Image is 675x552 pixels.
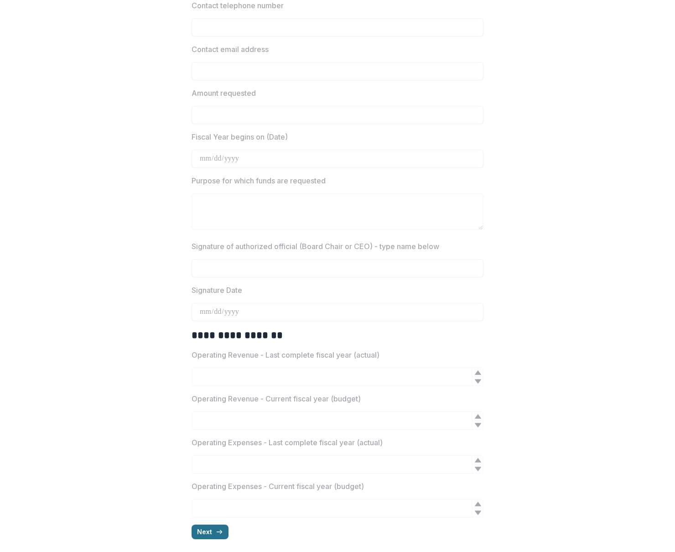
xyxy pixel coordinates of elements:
p: Amount requested [192,88,256,99]
p: Contact email address [192,44,269,55]
p: Purpose for which funds are requested [192,175,326,186]
p: Operating Expenses - Current fiscal year (budget) [192,481,364,492]
p: Signature Date [192,285,242,296]
p: Fiscal Year begins on (Date) [192,131,288,142]
p: Operating Revenue - Current fiscal year (budget) [192,393,361,404]
button: Next [192,525,228,539]
p: Operating Expenses - Last complete fiscal year (actual) [192,437,383,448]
p: Signature of authorized official (Board Chair or CEO) - type name below [192,241,439,252]
p: Operating Revenue - Last complete fiscal year (actual) [192,349,379,360]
